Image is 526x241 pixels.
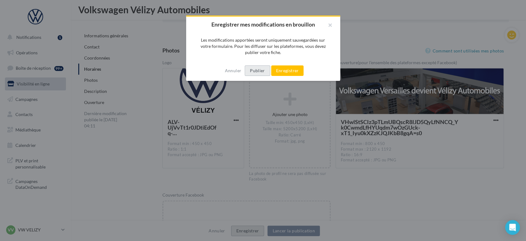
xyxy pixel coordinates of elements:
button: Enregistrer [271,65,304,76]
h2: Enregistrer mes modifications en brouillon [196,22,330,27]
button: Annuler [222,67,244,74]
p: Les modifications apportées seront uniquement sauvegardées sur votre formulaire. Pour les diffuse... [196,37,330,56]
div: Open Intercom Messenger [505,220,520,235]
button: Publier [245,65,270,76]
